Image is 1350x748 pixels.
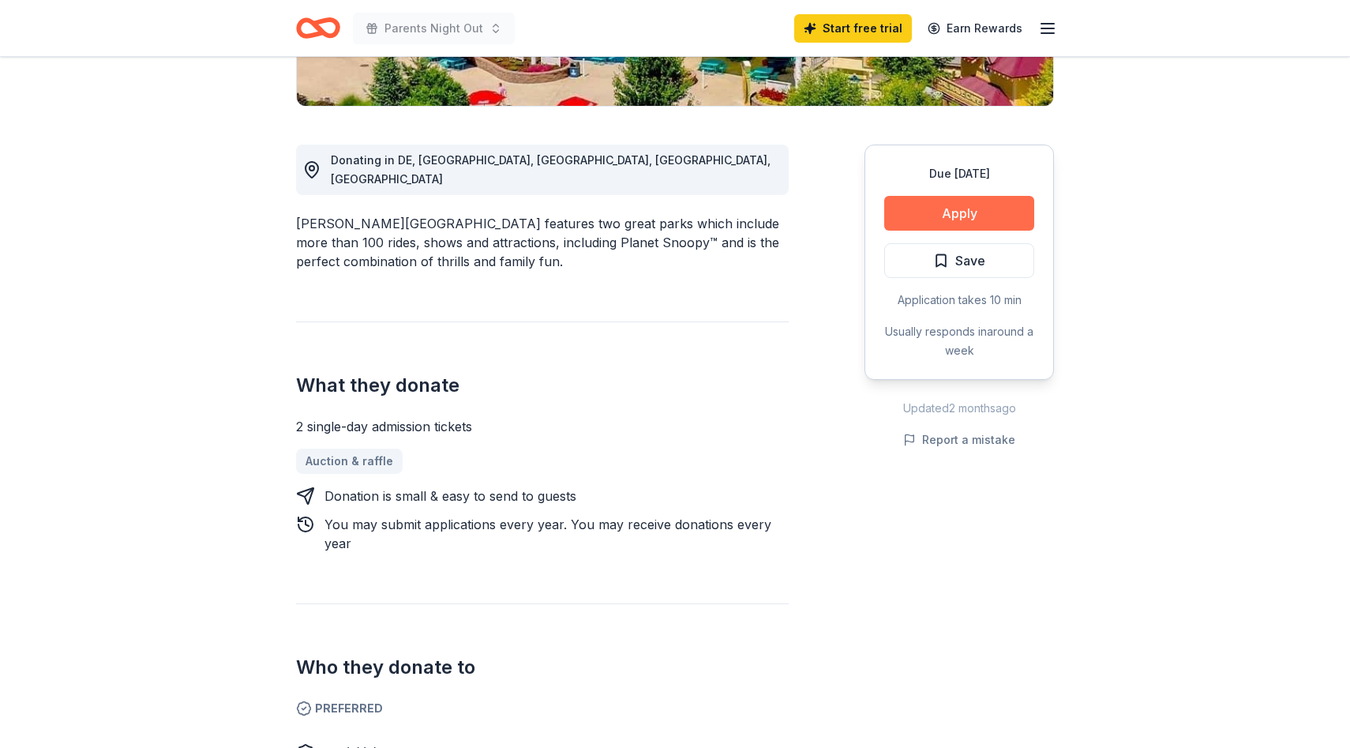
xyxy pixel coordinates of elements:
[296,9,340,47] a: Home
[324,487,576,506] div: Donation is small & easy to send to guests
[296,449,403,474] a: Auction & raffle
[884,243,1034,278] button: Save
[794,14,912,43] a: Start free trial
[884,291,1034,310] div: Application takes 10 min
[884,322,1034,360] div: Usually responds in around a week
[296,373,789,398] h2: What they donate
[384,19,483,38] span: Parents Night Out
[296,655,789,680] h2: Who they donate to
[296,699,789,718] span: Preferred
[884,164,1034,183] div: Due [DATE]
[864,399,1054,418] div: Updated 2 months ago
[353,13,515,44] button: Parents Night Out
[296,417,789,436] div: 2 single-day admission tickets
[324,515,789,553] div: You may submit applications every year . You may receive donations every year
[955,250,985,271] span: Save
[331,153,771,186] span: Donating in DE, [GEOGRAPHIC_DATA], [GEOGRAPHIC_DATA], [GEOGRAPHIC_DATA], [GEOGRAPHIC_DATA]
[903,430,1015,449] button: Report a mistake
[296,214,789,271] div: [PERSON_NAME][GEOGRAPHIC_DATA] features two great parks which include more than 100 rides, shows ...
[884,196,1034,231] button: Apply
[918,14,1032,43] a: Earn Rewards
